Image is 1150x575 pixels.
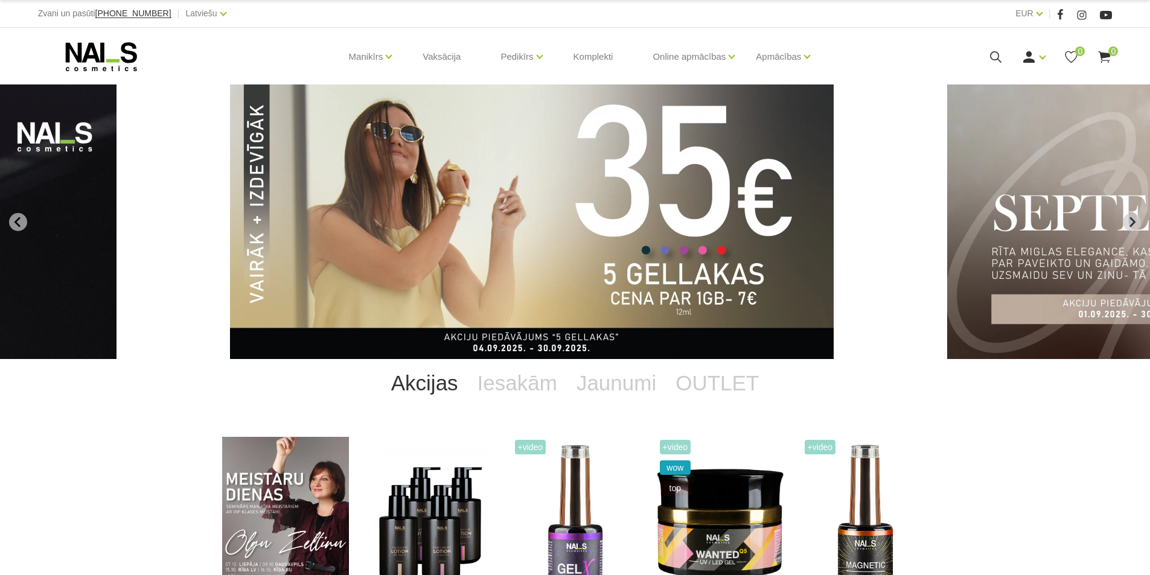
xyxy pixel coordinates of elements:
button: Next slide [1123,213,1141,231]
a: Komplekti [564,28,623,86]
span: wow [660,460,691,475]
span: | [1049,6,1051,21]
span: | [177,6,180,21]
a: Manikīrs [349,33,383,81]
a: Jaunumi [567,359,666,407]
a: Apmācības [756,33,801,81]
span: top [660,481,691,495]
a: 0 [1097,49,1112,65]
a: Pedikīrs [500,33,533,81]
a: Vaksācija [413,28,470,86]
span: [PHONE_NUMBER] [95,8,171,18]
button: Go to last slide [9,213,27,231]
a: [PHONE_NUMBER] [95,9,171,18]
a: OUTLET [666,359,768,407]
div: Zvani un pasūti [38,6,171,21]
a: EUR [1015,6,1033,21]
a: Akcijas [382,359,468,407]
a: Online apmācības [653,33,726,81]
span: +Video [660,440,691,454]
span: +Video [515,440,546,454]
a: 0 [1064,49,1079,65]
span: 0 [1108,46,1118,56]
li: 1 of 12 [230,84,920,359]
a: Iesakām [468,359,567,407]
span: +Video [805,440,836,454]
span: 0 [1075,46,1085,56]
a: Latviešu [186,6,217,21]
